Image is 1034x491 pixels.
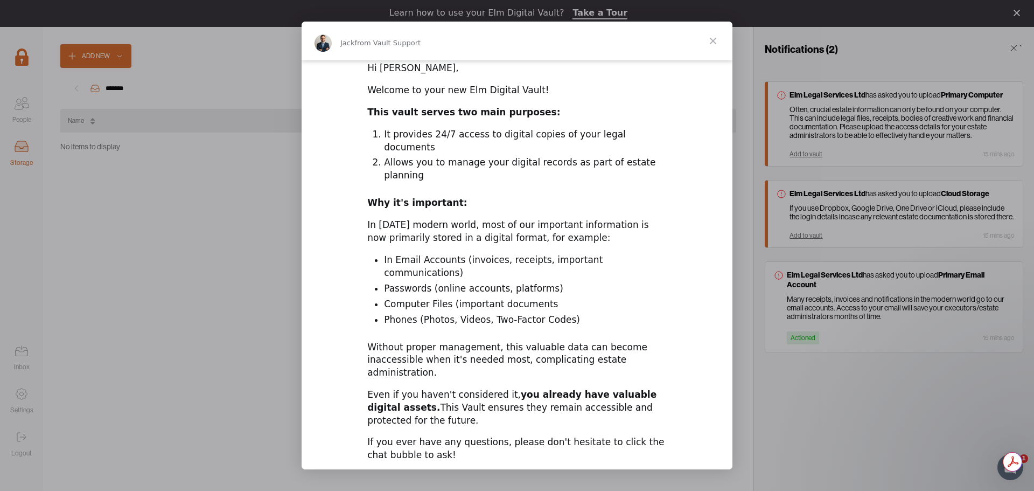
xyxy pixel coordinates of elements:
[367,107,560,117] b: This vault serves two main purposes:
[367,389,667,427] div: Even if you haven't considered it, This Vault ensures they remain accessible and protected for th...
[384,156,667,182] li: Allows you to manage your digital records as part of estate planning
[367,62,667,75] div: Hi [PERSON_NAME],
[694,22,732,60] span: Close
[367,197,467,208] b: Why it's important:
[367,84,667,97] div: Welcome to your new Elm Digital Vault!
[572,8,627,19] a: Take a Tour
[367,341,667,379] div: Without proper management, this valuable data can become inaccessible when it's needed most, comp...
[384,282,667,295] li: Passwords (online accounts, platforms)
[354,39,421,47] span: from Vault Support
[367,436,667,462] div: If you ever have any questions, please don't hesitate to click the chat bubble to ask!
[1014,10,1024,16] div: Close
[384,128,667,154] li: It provides 24/7 access to digital copies of your legal documents
[315,34,332,52] img: Profile image for Jack
[384,254,667,280] li: In Email Accounts (invoices, receipts, important communications)
[389,8,564,18] div: Learn how to use your Elm Digital Vault?
[384,314,667,327] li: Phones (Photos, Videos, Two-Factor Codes)
[384,298,667,311] li: Computer Files (important documents
[367,219,667,245] div: In [DATE] modern world, most of our important information is now primarily stored in a digital fo...
[367,389,656,413] b: you already have valuable digital assets.
[340,39,354,47] span: Jack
